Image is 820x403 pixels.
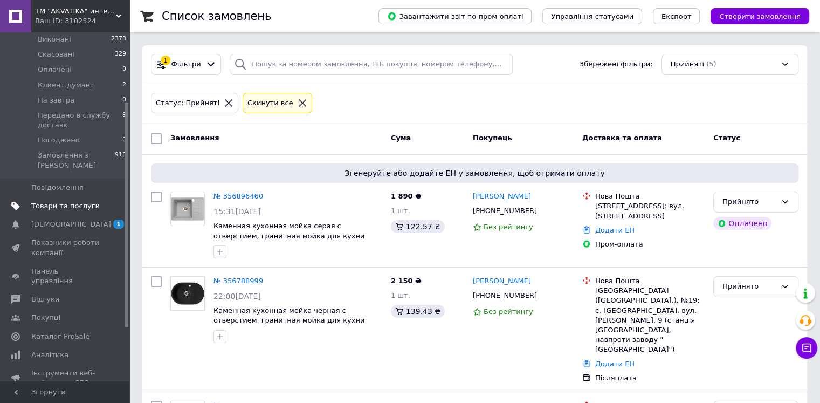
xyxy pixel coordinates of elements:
span: 1 890 ₴ [391,192,421,200]
div: Статус: Прийняті [154,98,222,109]
div: Прийнято [722,196,776,208]
button: Створити замовлення [711,8,809,24]
a: Додати ЕН [595,226,635,234]
div: Ваш ID: 3102524 [35,16,129,26]
div: [STREET_ADDRESS]: вул. [STREET_ADDRESS] [595,201,705,221]
span: Інструменти веб-майстра та SEO [31,368,100,388]
div: 139.43 ₴ [391,305,445,318]
div: Cкинути все [245,98,295,109]
span: 2 150 ₴ [391,277,421,285]
div: Післяплата [595,373,705,383]
span: 1 шт. [391,207,410,215]
span: Експорт [661,12,692,21]
a: Каменная кухонная мойка черная с отверстием, гранитная мойка для кухни черного цвета из искусстве... [213,306,364,334]
button: Експорт [653,8,700,24]
span: Збережені фільтри: [580,59,653,70]
a: № 356788999 [213,277,263,285]
span: Замовлення з [PERSON_NAME] [38,151,115,170]
div: [PHONE_NUMBER] [471,289,539,303]
div: Оплачено [713,217,771,230]
span: Виконані [38,35,71,44]
span: Без рейтингу [484,223,533,231]
span: Аналітика [31,350,68,360]
a: [PERSON_NAME] [473,276,531,286]
div: 1 [161,56,170,65]
span: Панель управління [31,267,100,286]
span: Фільтри [171,59,201,70]
span: 329 [115,50,126,59]
a: Фото товару [170,276,205,311]
div: Нова Пошта [595,192,705,201]
input: Пошук за номером замовлення, ПІБ покупця, номером телефону, Email, номером накладної [230,54,513,75]
span: 15:31[DATE] [213,207,261,216]
span: Cума [391,134,411,142]
img: Фото товару [171,197,204,220]
span: [DEMOGRAPHIC_DATA] [31,220,111,229]
div: Нова Пошта [595,276,705,286]
div: [PHONE_NUMBER] [471,204,539,218]
span: 1 [113,220,124,229]
span: Завантажити звіт по пром-оплаті [387,11,523,21]
span: Управління статусами [551,12,633,21]
span: Клиент думает [38,80,94,90]
a: Фото товару [170,192,205,226]
span: Статус [713,134,740,142]
a: Створити замовлення [700,12,809,20]
div: 122.57 ₴ [391,220,445,233]
span: 2373 [111,35,126,44]
span: ТМ "AKVATIKA" интернет-магазин виробника [35,6,116,16]
span: Згенеруйте або додайте ЕН у замовлення, щоб отримати оплату [155,168,794,179]
span: Передано в службу доставк [38,111,122,130]
span: На завтра [38,95,74,105]
button: Завантажити звіт по пром-оплаті [378,8,532,24]
div: Прийнято [722,281,776,292]
button: Чат з покупцем [796,337,817,359]
span: 9 [122,111,126,130]
a: Додати ЕН [595,360,635,368]
span: 2 [122,80,126,90]
button: Управління статусами [542,8,642,24]
span: Каталог ProSale [31,332,89,341]
span: 0 [122,95,126,105]
a: Каменная кухонная мойка серая с отверстием, гранитная мойка для кухни серого цвета из искусственн... [213,222,364,250]
span: Оплачені [38,65,72,74]
span: Погоджено [38,135,80,145]
span: 22:00[DATE] [213,292,261,300]
span: Покупці [31,313,60,323]
span: Покупець [473,134,512,142]
span: Скасовані [38,50,74,59]
span: Замовлення [170,134,219,142]
div: [GEOGRAPHIC_DATA] ([GEOGRAPHIC_DATA].), №19: с. [GEOGRAPHIC_DATA], вул. [PERSON_NAME], 9 (станція... [595,286,705,354]
span: Доставка та оплата [582,134,662,142]
span: (5) [706,60,716,68]
span: Показники роботи компанії [31,238,100,257]
div: Пром-оплата [595,240,705,249]
span: 0 [122,135,126,145]
span: Створити замовлення [719,12,801,21]
a: № 356896460 [213,192,263,200]
span: Без рейтингу [484,308,533,316]
span: 1 шт. [391,291,410,299]
span: Товари та послуги [31,201,100,211]
img: Фото товару [171,282,204,305]
span: 918 [115,151,126,170]
span: Повідомлення [31,183,84,193]
span: 0 [122,65,126,74]
a: [PERSON_NAME] [473,192,531,202]
span: Відгуки [31,295,59,304]
h1: Список замовлень [162,10,271,23]
span: Прийняті [671,59,704,70]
